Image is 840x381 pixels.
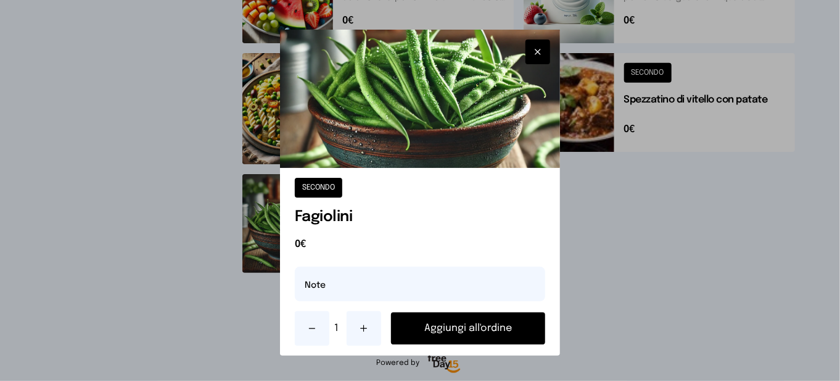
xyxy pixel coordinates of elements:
h1: Fagiolini [295,207,545,227]
button: Aggiungi all'ordine [391,312,545,345]
img: Fagiolini [280,30,560,168]
span: 0€ [295,237,545,252]
button: SECONDO [295,178,342,198]
span: 1 [334,321,342,336]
